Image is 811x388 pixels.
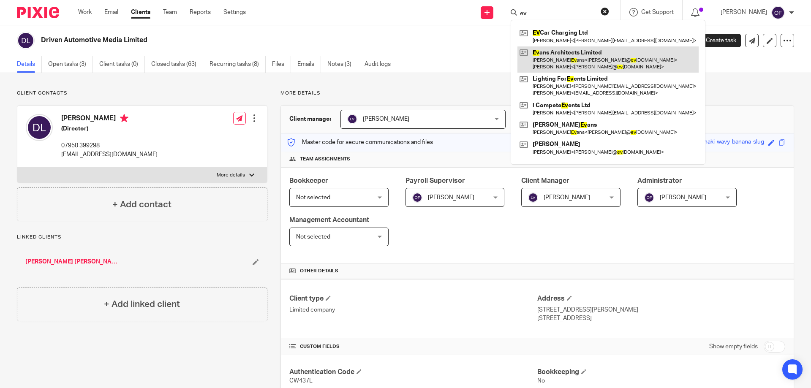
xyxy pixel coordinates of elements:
p: More details [280,90,794,97]
a: Notes (3) [327,56,358,73]
img: svg%3E [17,32,35,49]
img: svg%3E [528,193,538,203]
p: [PERSON_NAME] [721,8,767,16]
a: Settings [223,8,246,16]
span: CW437L [289,378,313,384]
span: Payroll Supervisor [405,177,465,184]
a: Reports [190,8,211,16]
img: Pixie [17,7,59,18]
i: Primary [120,114,128,122]
a: Create task [692,34,741,47]
button: Clear [601,7,609,16]
a: Clients [131,8,150,16]
h3: Client manager [289,115,332,123]
span: Get Support [641,9,674,15]
a: Emails [297,56,321,73]
label: Show empty fields [709,342,758,351]
p: [STREET_ADDRESS] [537,314,785,323]
span: No [537,378,545,384]
span: Client Manager [521,177,569,184]
p: [EMAIL_ADDRESS][DOMAIN_NAME] [61,150,158,159]
h5: (Director) [61,125,158,133]
a: Audit logs [365,56,397,73]
span: [PERSON_NAME] [363,116,409,122]
span: [PERSON_NAME] [660,195,706,201]
span: Not selected [296,234,330,240]
img: svg%3E [26,114,53,141]
h4: [PERSON_NAME] [61,114,158,125]
div: excellent-khaki-wavy-banana-slug [675,138,764,147]
span: Not selected [296,195,330,201]
a: Open tasks (3) [48,56,93,73]
span: Administrator [637,177,682,184]
p: 07950 399298 [61,141,158,150]
span: Management Accountant [289,217,369,223]
p: More details [217,172,245,179]
img: svg%3E [347,114,357,124]
p: Client contacts [17,90,267,97]
p: Master code for secure communications and files [287,138,433,147]
img: svg%3E [644,193,654,203]
a: Team [163,8,177,16]
h4: CUSTOM FIELDS [289,343,537,350]
input: Search [519,10,595,18]
h4: Address [537,294,785,303]
a: Closed tasks (63) [151,56,203,73]
a: Client tasks (0) [99,56,145,73]
span: Other details [300,268,338,274]
img: svg%3E [771,6,785,19]
span: Bookkeeper [289,177,328,184]
h4: Bookkeeping [537,368,785,377]
p: Linked clients [17,234,267,241]
a: Email [104,8,118,16]
h4: + Add contact [112,198,171,211]
span: Team assignments [300,156,350,163]
img: svg%3E [412,193,422,203]
h4: + Add linked client [104,298,180,311]
h4: Authentication Code [289,368,537,377]
a: Work [78,8,92,16]
a: Details [17,56,42,73]
a: [PERSON_NAME] [PERSON_NAME] [25,258,119,266]
span: [PERSON_NAME] [544,195,590,201]
a: Files [272,56,291,73]
a: Recurring tasks (8) [210,56,266,73]
p: [STREET_ADDRESS][PERSON_NAME] [537,306,785,314]
span: [PERSON_NAME] [428,195,474,201]
p: Limited company [289,306,537,314]
h2: Driven Automotive Media Limited [41,36,552,45]
h4: Client type [289,294,537,303]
